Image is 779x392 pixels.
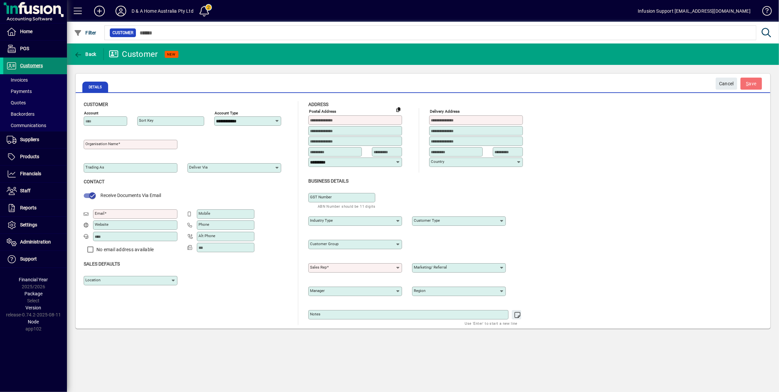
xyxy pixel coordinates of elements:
mat-label: Alt Phone [199,233,215,238]
a: Staff [3,183,67,199]
span: Version [26,305,42,310]
span: Sales defaults [84,261,120,267]
a: Communications [3,120,67,131]
span: Communications [7,123,46,128]
span: Customer [84,102,108,107]
button: Add [89,5,110,17]
label: No email address available [95,246,154,253]
mat-label: Manager [310,288,325,293]
mat-label: Account Type [215,111,238,115]
mat-label: Organisation name [85,141,118,146]
a: Suppliers [3,131,67,148]
div: Customer [109,49,158,60]
button: Back [72,48,98,60]
span: Cancel [719,78,734,89]
span: Receive Documents Via Email [100,193,161,198]
span: Package [24,291,43,296]
mat-label: Customer group [310,241,338,246]
app-page-header-button: Back [67,48,104,60]
a: Support [3,251,67,268]
span: Products [20,154,39,159]
span: Financial Year [19,277,48,282]
span: Payments [7,89,32,94]
mat-label: Website [95,222,108,227]
a: Knowledge Base [757,1,771,23]
a: Products [3,149,67,165]
mat-hint: ABN Number should be 11 digits [318,202,376,210]
span: Contact [84,179,104,184]
mat-label: Account [84,111,98,115]
mat-label: Industry type [310,218,333,223]
mat-label: Sales rep [310,265,327,270]
span: Node [28,319,39,324]
button: Save [741,78,762,90]
span: Support [20,256,37,262]
div: D & A Home Australia Pty Ltd [132,6,193,16]
span: Customer [112,29,133,36]
span: Administration [20,239,51,244]
span: Filter [74,30,96,35]
mat-label: Location [85,278,100,282]
mat-label: Customer type [414,218,440,223]
span: Invoices [7,77,28,83]
span: Customers [20,63,43,68]
mat-label: GST Number [310,195,332,199]
span: Backorders [7,111,34,117]
mat-label: Mobile [199,211,210,216]
mat-label: Phone [199,222,209,227]
span: ave [746,78,757,89]
span: POS [20,46,29,51]
mat-label: Email [95,211,104,216]
span: S [746,81,749,86]
mat-label: Region [414,288,425,293]
span: Address [308,102,328,107]
span: Back [74,52,96,57]
mat-label: Trading as [85,165,104,170]
a: Reports [3,200,67,216]
a: Financials [3,166,67,182]
span: NEW [167,52,176,57]
mat-label: Marketing/ Referral [414,265,447,270]
a: Settings [3,217,67,233]
span: Suppliers [20,137,39,142]
span: Settings [20,222,37,227]
a: Backorders [3,108,67,120]
a: POS [3,40,67,57]
mat-label: Notes [310,312,320,316]
span: Reports [20,205,36,210]
span: Staff [20,188,30,193]
button: Copy to Delivery address [393,104,404,115]
div: Infusion Support [EMAIL_ADDRESS][DOMAIN_NAME] [638,6,751,16]
a: Invoices [3,74,67,86]
span: Home [20,29,32,34]
a: Administration [3,234,67,251]
span: Details [82,82,108,92]
span: Quotes [7,100,26,105]
button: Filter [72,27,98,39]
mat-hint: Use 'Enter' to start a new line [465,319,518,327]
a: Quotes [3,97,67,108]
mat-label: Country [431,159,444,164]
mat-label: Deliver via [189,165,208,170]
span: Financials [20,171,41,176]
a: Home [3,23,67,40]
a: Payments [3,86,67,97]
span: Business details [308,178,348,184]
button: Cancel [716,78,737,90]
mat-label: Sort key [139,118,153,123]
button: Profile [110,5,132,17]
